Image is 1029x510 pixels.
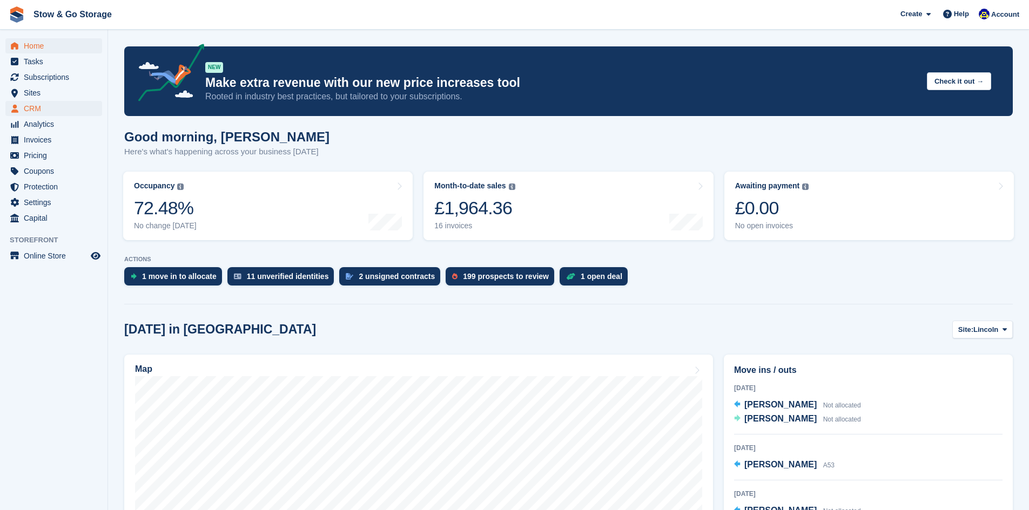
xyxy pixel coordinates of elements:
[724,172,1014,240] a: Awaiting payment £0.00 No open invoices
[234,273,241,280] img: verify_identity-adf6edd0f0f0b5bbfe63781bf79b02c33cf7c696d77639b501bdc392416b5a36.svg
[124,256,1013,263] p: ACTIONS
[24,38,89,53] span: Home
[5,164,102,179] a: menu
[5,85,102,100] a: menu
[9,6,25,23] img: stora-icon-8386f47178a22dfd0bd8f6a31ec36ba5ce8667c1dd55bd0f319d3a0aa187defe.svg
[10,235,107,246] span: Storefront
[434,197,515,219] div: £1,964.36
[734,364,1003,377] h2: Move ins / outs
[24,117,89,132] span: Analytics
[973,324,998,335] span: Lincoln
[734,412,861,426] a: [PERSON_NAME] Not allocated
[89,249,102,262] a: Preview store
[124,322,316,337] h2: [DATE] in [GEOGRAPHIC_DATA]
[5,132,102,147] a: menu
[5,101,102,116] a: menu
[434,221,515,230] div: 16 invoices
[247,272,329,281] div: 11 unverified identities
[734,489,1003,499] div: [DATE]
[24,148,89,163] span: Pricing
[446,267,560,291] a: 199 prospects to review
[134,197,197,219] div: 72.48%
[452,273,458,280] img: prospect-51fa495bee0391a8d652442698ab0144808aea92771e9ea1ae160a38d050c398.svg
[744,460,817,469] span: [PERSON_NAME]
[142,272,217,281] div: 1 move in to allocate
[24,132,89,147] span: Invoices
[734,443,1003,453] div: [DATE]
[177,183,184,190] img: icon-info-grey-7440780725fd019a000dd9b08b2336e03edf1995a4989e88bcd33f0948082b44.svg
[5,70,102,85] a: menu
[5,248,102,263] a: menu
[734,458,835,472] a: [PERSON_NAME] A53
[735,221,809,230] div: No open invoices
[24,248,89,263] span: Online Store
[5,117,102,132] a: menu
[205,75,918,91] p: Make extra revenue with our new price increases tool
[927,72,991,90] button: Check it out →
[744,400,817,409] span: [PERSON_NAME]
[124,267,227,291] a: 1 move in to allocate
[346,273,353,280] img: contract_signature_icon-13c848040528278c33f63329250d36e43548de30e8caae1d1a13099fd9432cc5.svg
[823,461,835,469] span: A53
[134,181,174,191] div: Occupancy
[205,62,223,73] div: NEW
[900,9,922,19] span: Create
[5,38,102,53] a: menu
[954,9,969,19] span: Help
[24,179,89,194] span: Protection
[423,172,713,240] a: Month-to-date sales £1,964.36 16 invoices
[5,54,102,69] a: menu
[123,172,413,240] a: Occupancy 72.48% No change [DATE]
[735,197,809,219] div: £0.00
[24,54,89,69] span: Tasks
[205,91,918,103] p: Rooted in industry best practices, but tailored to your subscriptions.
[24,70,89,85] span: Subscriptions
[434,181,506,191] div: Month-to-date sales
[744,414,817,423] span: [PERSON_NAME]
[24,195,89,210] span: Settings
[129,44,205,105] img: price-adjustments-announcement-icon-8257ccfd72463d97f412b2fc003d46551f7dbcb40ab6d574587a9cd5c0d94...
[5,195,102,210] a: menu
[24,85,89,100] span: Sites
[979,9,990,19] img: Rob Good-Stephenson
[991,9,1019,20] span: Account
[802,183,809,190] img: icon-info-grey-7440780725fd019a000dd9b08b2336e03edf1995a4989e88bcd33f0948082b44.svg
[734,398,861,412] a: [PERSON_NAME] Not allocated
[5,148,102,163] a: menu
[131,273,137,280] img: move_ins_to_allocate_icon-fdf77a2bb77ea45bf5b3d319d69a93e2d87916cf1d5bf7949dd705db3b84f3ca.svg
[823,416,861,423] span: Not allocated
[29,5,116,23] a: Stow & Go Storage
[24,164,89,179] span: Coupons
[124,146,329,158] p: Here's what's happening across your business [DATE]
[359,272,435,281] div: 2 unsigned contracts
[952,321,1013,338] button: Site: Lincoln
[463,272,549,281] div: 199 prospects to review
[24,101,89,116] span: CRM
[560,267,633,291] a: 1 open deal
[823,402,861,409] span: Not allocated
[134,221,197,230] div: No change [DATE]
[135,364,152,374] h2: Map
[958,324,973,335] span: Site:
[24,210,89,226] span: Capital
[581,272,622,281] div: 1 open deal
[5,179,102,194] a: menu
[509,183,515,190] img: icon-info-grey-7440780725fd019a000dd9b08b2336e03edf1995a4989e88bcd33f0948082b44.svg
[5,210,102,226] a: menu
[339,267,446,291] a: 2 unsigned contracts
[735,181,800,191] div: Awaiting payment
[227,267,340,291] a: 11 unverified identities
[124,130,329,144] h1: Good morning, [PERSON_NAME]
[734,383,1003,393] div: [DATE]
[566,273,575,280] img: deal-1b604bf984904fb50ccaf53a9ad4b4a5d6e5aea283cecdc64d6e3604feb123c2.svg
